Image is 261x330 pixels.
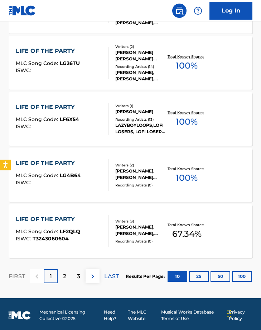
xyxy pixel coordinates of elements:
div: Recording Artists ( 0 ) [115,239,166,244]
span: 100 % [176,59,198,72]
div: [PERSON_NAME], [PERSON_NAME], [PERSON_NAME] [115,224,166,237]
div: LIFE OF THE PARTY [16,47,80,55]
div: Recording Artists ( 14 ) [115,64,166,69]
span: Mechanical Licensing Collective © 2025 [39,309,100,322]
img: help [194,6,202,15]
a: LIFE OF THE PARTYMLC Song Code:LF2QLQISWC:T3243060604Writers (3)[PERSON_NAME], [PERSON_NAME], [PE... [9,204,252,258]
a: LIFE OF THE PARTYMLC Song Code:LG26TUISWC:Writers (2)[PERSON_NAME] [PERSON_NAME] [PERSON_NAME]Rec... [9,36,252,90]
span: LF2QLQ [60,228,80,235]
span: 100 % [176,115,198,128]
a: Need Help? [104,309,124,322]
p: Total Known Shares: [168,110,206,115]
span: ISWC : [16,235,33,242]
div: LAZYBOYLOOPS,LOFI LOSERS, LOFI LOSERS, LAZYBOYLOOPS, LAZYBOYLOOPS,LOFI LOSERS, LAZYBOYLOOPS, LOFI... [115,122,166,135]
span: T3243060604 [33,235,69,242]
a: Public Search [172,4,187,18]
span: MLC Song Code : [16,228,60,235]
img: MLC Logo [9,5,36,16]
span: MLC Song Code : [16,116,60,122]
div: LIFE OF THE PARTY [16,159,81,167]
span: LG4B64 [60,172,81,179]
p: Total Known Shares: [168,54,206,59]
p: 2 [63,272,66,281]
div: [PERSON_NAME], [PERSON_NAME][GEOGRAPHIC_DATA] [115,168,166,181]
div: LIFE OF THE PARTY [16,215,80,224]
a: Musical Works Database Terms of Use [161,309,224,322]
div: Writers ( 2 ) [115,162,166,168]
button: 10 [168,271,187,282]
a: Log In [209,2,252,20]
a: The MLC Website [128,309,157,322]
span: MLC Song Code : [16,172,60,179]
p: FIRST [9,272,25,281]
span: MLC Song Code : [16,60,60,66]
span: ISWC : [16,179,33,186]
img: right [88,272,97,281]
span: 100 % [176,171,198,184]
span: LF6X54 [60,116,79,122]
span: 67.34 % [172,227,202,240]
span: ISWC : [16,67,33,74]
div: Recording Artists ( 13 ) [115,117,166,122]
span: ISWC : [16,123,33,130]
p: Total Known Shares: [168,166,206,171]
div: Writers ( 1 ) [115,103,166,109]
a: LIFE OF THE PARTYMLC Song Code:LF6X54ISWC:Writers (1)[PERSON_NAME]Recording Artists (13)LAZYBOYLO... [9,92,252,146]
div: Writers ( 3 ) [115,219,166,224]
img: search [175,6,184,15]
div: [PERSON_NAME] [PERSON_NAME] [PERSON_NAME] [115,49,166,62]
p: LAST [104,272,119,281]
p: Results Per Page: [126,273,166,280]
button: 25 [189,271,209,282]
a: LIFE OF THE PARTYMLC Song Code:LG4B64ISWC:Writers (2)[PERSON_NAME], [PERSON_NAME][GEOGRAPHIC_DATA... [9,148,252,202]
p: 1 [50,272,52,281]
button: 50 [211,271,230,282]
div: Help [191,4,205,18]
div: LIFE OF THE PARTY [16,103,79,111]
button: 100 [232,271,252,282]
div: Writers ( 2 ) [115,44,166,49]
iframe: Chat Widget [225,296,261,330]
div: [PERSON_NAME] [115,109,166,115]
div: [PERSON_NAME], [PERSON_NAME], [PERSON_NAME], [PERSON_NAME], [PERSON_NAME] [115,69,166,82]
p: 3 [77,272,80,281]
img: logo [9,311,31,320]
span: LG26TU [60,60,80,66]
p: Total Known Shares: [168,222,206,227]
div: Drag [227,303,232,324]
div: Recording Artists ( 0 ) [115,182,166,188]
